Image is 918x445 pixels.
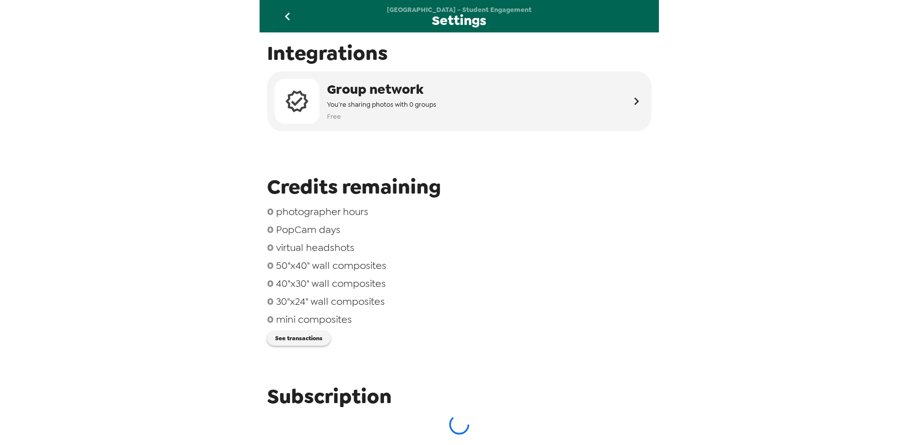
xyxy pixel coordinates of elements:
[327,80,436,99] span: Group network
[276,295,385,308] span: 30"x24" wall composites
[327,99,436,110] span: You're sharing photos with 0 groups
[267,383,651,410] span: Subscription
[327,111,436,122] span: Free
[276,223,340,236] span: PopCam days
[276,241,354,254] span: virtual headshots
[387,5,532,14] span: [GEOGRAPHIC_DATA] - Student Engagement
[267,277,274,290] span: 0
[276,205,368,218] span: photographer hours
[267,295,274,308] span: 0
[276,313,352,326] span: mini composites
[276,277,386,290] span: 40"x30" wall composites
[267,174,651,200] span: Credits remaining
[432,14,486,27] span: Settings
[267,223,274,236] span: 0
[276,259,386,272] span: 50"x40" wall composites
[267,205,274,218] span: 0
[267,331,330,346] button: See transactions
[267,259,274,272] span: 0
[267,313,274,326] span: 0
[267,40,651,66] span: Integrations
[267,71,651,131] button: Group networkYou're sharing photos with 0 groupsFree
[267,241,274,254] span: 0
